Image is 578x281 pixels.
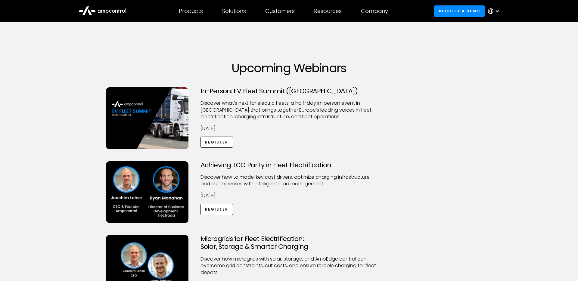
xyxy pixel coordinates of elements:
[314,8,342,14] div: Resources
[200,161,378,169] h3: Achieving TCO Parity in Fleet Electrification
[265,8,295,14] div: Customers
[200,256,378,276] p: Discover how microgrids with solar, storage, and AmpEdge control can overcome grid constraints, c...
[361,8,388,14] div: Company
[200,100,378,120] p: ​Discover what’s next for electric fleets: a half-day in-person event in [GEOGRAPHIC_DATA] that b...
[222,8,246,14] div: Solutions
[179,8,203,14] div: Products
[106,61,472,75] h1: Upcoming Webinars
[200,137,233,148] a: Register
[200,204,233,215] a: Register
[200,87,378,95] h3: In-Person: EV Fleet Summit ([GEOGRAPHIC_DATA])
[200,192,378,199] p: [DATE]
[200,125,378,132] p: [DATE]
[200,235,378,251] h3: Microgrids for Fleet Electrification: Solar, Storage & Smarter Charging
[200,174,378,187] p: Discover how to model key cost drivers, optimize charging infrastructure, and cut expenses with i...
[434,5,485,17] a: Request a demo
